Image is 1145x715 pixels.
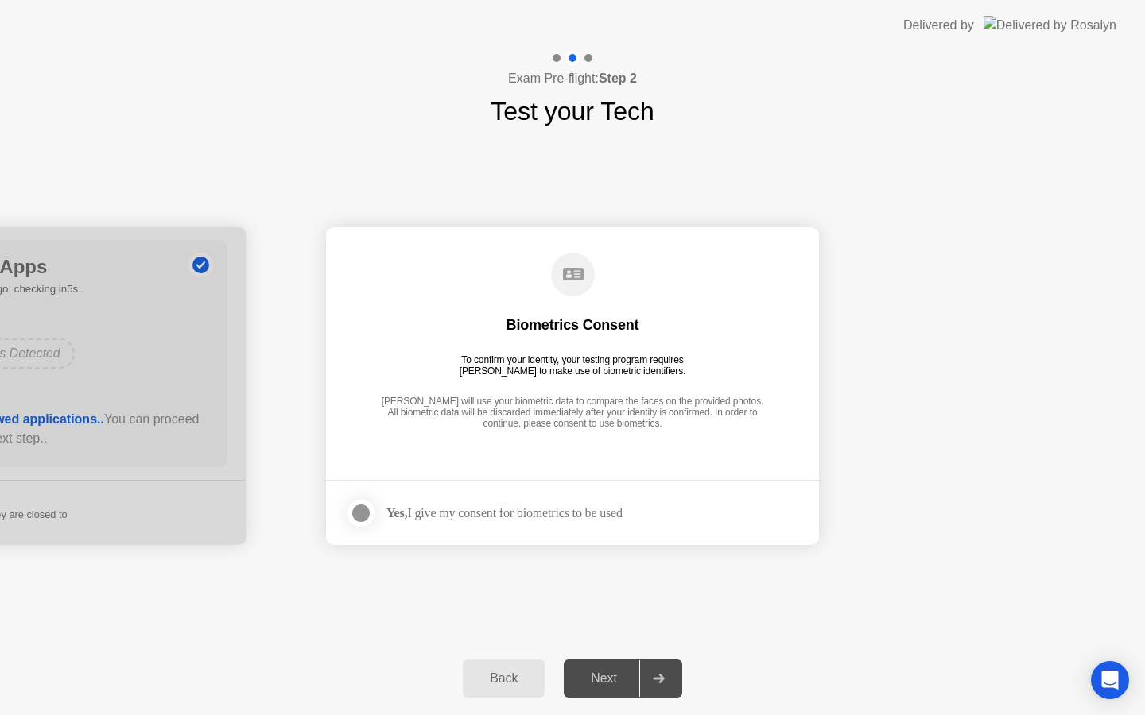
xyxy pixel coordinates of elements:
[508,69,637,88] h4: Exam Pre-flight:
[453,354,693,377] div: To confirm your identity, your testing program requires [PERSON_NAME] to make use of biometric id...
[984,16,1116,34] img: Delivered by Rosalyn
[903,16,974,35] div: Delivered by
[386,505,623,520] div: I give my consent for biometrics to be used
[564,659,682,698] button: Next
[386,506,407,520] strong: Yes,
[1091,661,1129,699] div: Open Intercom Messenger
[377,396,768,431] div: [PERSON_NAME] will use your biometric data to compare the faces on the provided photos. All biome...
[507,315,639,334] div: Biometrics Consent
[491,92,654,130] h1: Test your Tech
[468,671,540,686] div: Back
[599,71,637,85] b: Step 2
[463,659,545,698] button: Back
[569,671,639,686] div: Next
